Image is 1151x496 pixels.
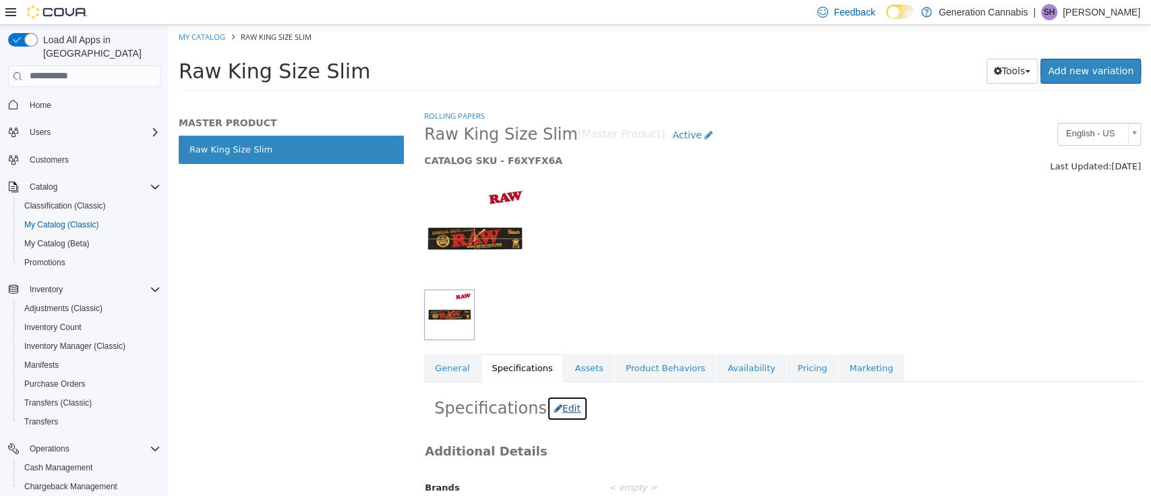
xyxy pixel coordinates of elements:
[256,418,972,434] h3: Additional Details
[312,329,394,358] a: Specifications
[19,460,98,476] a: Cash Management
[24,179,160,195] span: Catalog
[24,441,160,457] span: Operations
[19,198,111,214] a: Classification (Classic)
[3,123,166,142] button: Users
[430,451,982,475] div: < empty >
[24,151,160,168] span: Customers
[24,219,99,230] span: My Catalog (Classic)
[3,150,166,169] button: Customers
[30,127,51,138] span: Users
[19,254,71,271] a: Promotions
[19,414,160,430] span: Transfers
[256,99,409,120] span: Raw King Size Slim
[38,33,160,60] span: Load All Apps in [GEOGRAPHIC_DATA]
[19,395,97,411] a: Transfers (Classic)
[19,236,95,252] a: My Catalog (Beta)
[886,19,887,20] span: Dark Mode
[1044,4,1055,20] span: SH
[19,300,108,316] a: Adjustments (Classic)
[886,5,914,19] input: Dark Mode
[13,234,166,253] button: My Catalog (Beta)
[19,478,123,495] a: Chargeback Management
[1041,4,1057,20] div: Spencer Howes
[19,198,160,214] span: Classification (Classic)
[30,155,69,165] span: Customers
[19,338,131,354] a: Inventory Manager (Classic)
[548,329,618,358] a: Availability
[30,443,69,454] span: Operations
[881,136,943,146] span: Last Updated:
[24,152,74,168] a: Customers
[24,124,160,140] span: Users
[27,5,88,19] img: Cova
[24,281,160,298] span: Inventory
[256,86,316,96] a: Rolling Papers
[24,481,117,492] span: Chargeback Management
[266,371,962,396] h2: Specifications
[24,97,57,113] a: Home
[19,395,160,411] span: Transfers (Classic)
[19,357,64,373] a: Manifests
[13,375,166,393] button: Purchase Orders
[19,376,160,392] span: Purchase Orders
[24,124,56,140] button: Users
[939,4,1028,20] p: Generation Cannabis
[256,163,357,265] img: 150
[13,458,166,477] button: Cash Management
[19,478,160,495] span: Chargeback Management
[24,341,125,352] span: Inventory Manager (Classic)
[1033,4,1036,20] p: |
[10,92,235,104] h5: MASTER PRODUCT
[10,34,202,58] span: Raw King Size Slim
[256,130,788,142] h5: CATALOG SKU - F6XYFX6A
[618,329,670,358] a: Pricing
[889,99,954,119] span: English - US
[24,441,75,457] button: Operations
[3,439,166,458] button: Operations
[24,257,65,268] span: Promotions
[833,5,875,19] span: Feedback
[19,357,160,373] span: Manifests
[19,414,63,430] a: Transfers
[13,412,166,431] button: Transfers
[13,318,166,337] button: Inventory Count
[24,200,106,211] span: Classification (Classic)
[256,329,312,358] a: General
[3,95,166,115] button: Home
[24,416,58,427] span: Transfers
[378,371,419,396] button: Edit
[13,356,166,375] button: Manifests
[409,105,497,115] small: [Master Product]
[19,236,160,252] span: My Catalog (Beta)
[24,238,90,249] span: My Catalog (Beta)
[10,111,235,139] a: Raw King Size Slim
[256,458,291,468] span: Brands
[19,376,91,392] a: Purchase Orders
[24,379,86,389] span: Purchase Orders
[818,34,870,59] button: Tools
[670,329,736,358] a: Marketing
[10,7,57,17] a: My Catalog
[19,319,160,335] span: Inventory Count
[872,34,972,59] a: Add new variation
[19,217,105,233] a: My Catalog (Classic)
[3,280,166,299] button: Inventory
[496,98,552,123] a: Active
[24,322,82,333] span: Inventory Count
[72,7,143,17] span: Raw King Size Slim
[19,319,87,335] a: Inventory Count
[24,97,160,113] span: Home
[19,460,160,476] span: Cash Management
[13,337,166,356] button: Inventory Manager (Classic)
[24,462,92,473] span: Cash Management
[396,329,446,358] a: Assets
[13,196,166,215] button: Classification (Classic)
[30,182,57,192] span: Catalog
[30,100,51,111] span: Home
[19,338,160,354] span: Inventory Manager (Classic)
[943,136,972,146] span: [DATE]
[24,397,92,408] span: Transfers (Classic)
[504,105,533,115] span: Active
[30,284,63,295] span: Inventory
